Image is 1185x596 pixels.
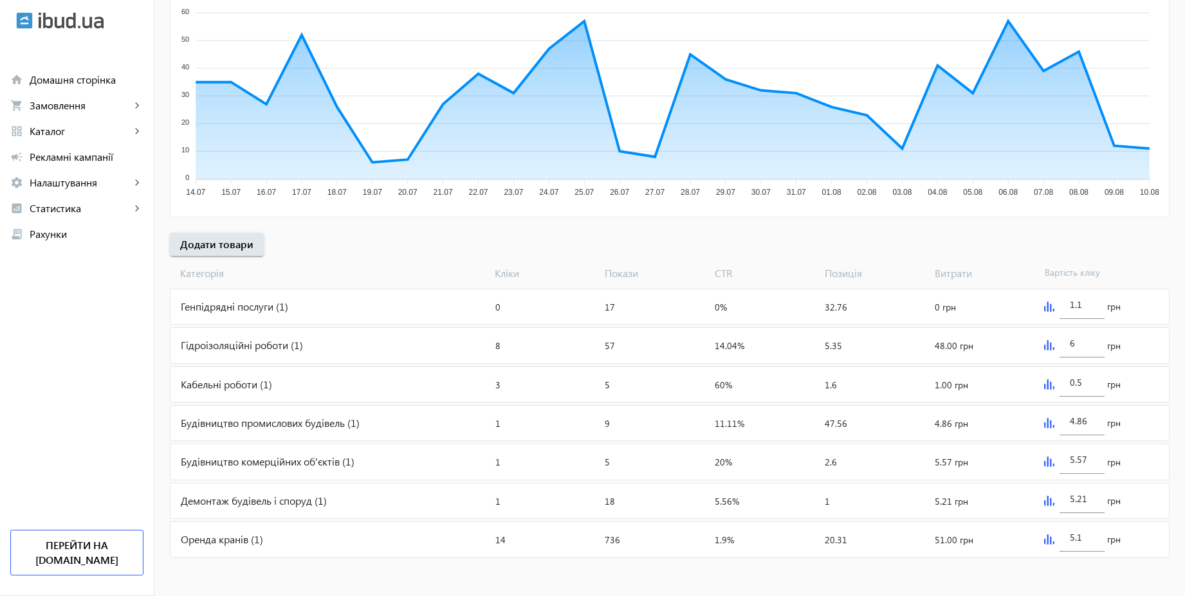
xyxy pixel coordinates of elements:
tspan: 50 [181,35,189,43]
mat-icon: keyboard_arrow_right [131,99,143,112]
tspan: 09.08 [1105,188,1124,197]
tspan: 29.07 [716,188,735,197]
span: Рекламні кампанії [30,150,143,163]
img: ibud_text.svg [39,12,104,29]
span: Кліки [490,266,600,280]
span: 1.9% [715,534,734,546]
tspan: 05.08 [963,188,982,197]
span: Статистика [30,202,131,215]
div: Будівництво промислових будівель (1) [170,406,490,440]
span: грн [1107,494,1121,507]
span: грн [1107,339,1121,352]
tspan: 03.08 [892,188,912,197]
mat-icon: keyboard_arrow_right [131,202,143,215]
img: graph.svg [1044,379,1054,390]
span: 0% [715,301,727,313]
tspan: 31.07 [787,188,806,197]
span: 0 [495,301,501,313]
tspan: 16.07 [257,188,276,197]
div: Демонтаж будівель і споруд (1) [170,483,490,518]
span: 32.76 [825,301,847,313]
span: 8 [495,339,501,352]
span: Категорія [170,266,490,280]
span: Витрати [930,266,1040,280]
span: грн [1107,300,1121,313]
span: грн [1107,533,1121,546]
tspan: 27.07 [645,188,665,197]
div: Будівництво комерційних об'єктів (1) [170,444,490,479]
tspan: 0 [185,174,189,181]
tspan: 18.07 [327,188,347,197]
span: 17 [605,301,615,313]
tspan: 19.07 [363,188,382,197]
span: 1 [495,417,501,429]
mat-icon: keyboard_arrow_right [131,176,143,189]
mat-icon: shopping_cart [10,99,23,112]
tspan: 26.07 [610,188,629,197]
tspan: 10 [181,146,189,154]
span: 5.57 грн [935,456,968,468]
span: 2.6 [825,456,837,468]
img: graph.svg [1044,534,1054,545]
button: Додати товари [170,233,264,256]
span: 20% [715,456,732,468]
span: 5 [605,379,610,391]
tspan: 21.07 [434,188,453,197]
tspan: 60 [181,8,189,15]
span: Налаштування [30,176,131,189]
span: CTR [710,266,820,280]
tspan: 25.07 [574,188,594,197]
tspan: 02.08 [858,188,877,197]
span: Покази [600,266,710,280]
mat-icon: grid_view [10,125,23,138]
span: 1.00 грн [935,379,968,391]
tspan: 30.07 [751,188,771,197]
span: 18 [605,495,615,507]
span: 3 [495,379,501,391]
span: 9 [605,417,610,429]
span: Замовлення [30,99,131,112]
tspan: 28.07 [681,188,700,197]
span: грн [1107,378,1121,391]
span: 1.6 [825,379,837,391]
tspan: 14.07 [186,188,205,197]
tspan: 07.08 [1034,188,1053,197]
span: Додати товари [180,237,253,251]
span: Домашня сторінка [30,73,143,86]
span: 5.35 [825,339,842,352]
tspan: 20 [181,118,189,126]
tspan: 40 [181,63,189,71]
tspan: 10.08 [1140,188,1159,197]
tspan: 04.08 [928,188,947,197]
span: 48.00 грн [935,339,973,352]
tspan: 17.07 [292,188,311,197]
span: Каталог [30,125,131,138]
span: 5.56% [715,495,739,507]
span: 57 [605,339,615,352]
img: graph.svg [1044,340,1054,350]
span: 1 [825,495,830,507]
mat-icon: settings [10,176,23,189]
img: graph.svg [1044,302,1054,312]
img: graph.svg [1044,418,1054,428]
span: 60% [715,379,732,391]
mat-icon: keyboard_arrow_right [131,125,143,138]
mat-icon: receipt_long [10,228,23,240]
tspan: 20.07 [398,188,418,197]
span: Позиція [820,266,930,280]
tspan: 23.07 [504,188,523,197]
mat-icon: analytics [10,202,23,215]
div: Гідроізоляційні роботи (1) [170,328,490,363]
tspan: 22.07 [469,188,488,197]
tspan: 30 [181,91,189,98]
tspan: 06.08 [998,188,1018,197]
div: Генпідрядні послуги (1) [170,289,490,324]
img: graph.svg [1044,496,1054,506]
span: 5 [605,456,610,468]
span: 20.31 [825,534,847,546]
tspan: 01.08 [822,188,841,197]
tspan: 08.08 [1069,188,1089,197]
mat-icon: home [10,73,23,86]
a: Перейти на [DOMAIN_NAME] [10,530,143,575]
span: грн [1107,417,1121,429]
